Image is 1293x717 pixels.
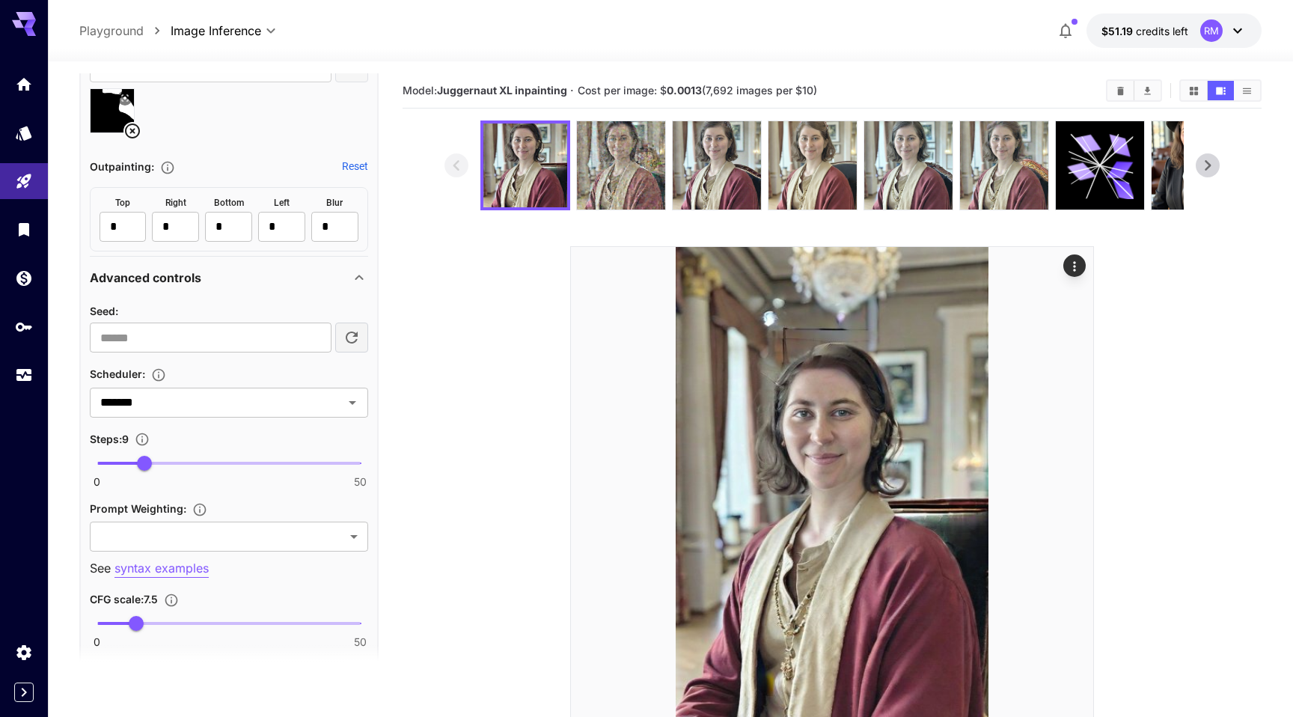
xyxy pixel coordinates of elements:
[165,197,186,209] label: right
[354,475,367,489] span: 50
[15,172,33,191] div: Playground
[90,593,158,605] span: CFG scale : 7.5
[186,502,213,517] button: It allows you to adjust how strongly different parts of your prompt influence the generated image.
[90,260,368,296] div: Advanced controls
[1208,81,1234,100] button: Show images in video view
[960,121,1048,210] img: Z
[274,197,290,209] label: left
[342,392,363,413] button: Open
[15,220,33,239] div: Library
[90,305,118,317] span: Seed :
[1063,254,1086,277] div: Actions
[90,502,186,515] span: Prompt Weighting :
[154,160,181,175] button: Extends the image boundaries in specified directions.
[1234,81,1260,100] button: Show images in list view
[15,269,33,287] div: Wallet
[171,22,261,40] span: Image Inference
[326,197,343,209] label: Blur
[90,367,145,380] span: Scheduler :
[1152,121,1240,210] img: Z
[90,296,368,708] div: Advanced controls
[14,683,34,702] button: Expand sidebar
[145,367,172,382] button: Select the method used to control the image generation process. Different schedulers influence ho...
[15,75,33,94] div: Home
[115,197,130,209] label: top
[1179,79,1262,102] div: Show images in grid viewShow images in video viewShow images in list view
[768,121,857,210] img: 2Q==
[15,317,33,336] div: API Keys
[354,635,367,650] span: 50
[667,84,702,97] b: 0.0013
[673,121,761,210] img: 2Q==
[15,366,33,385] div: Usage
[403,84,567,97] span: Model:
[114,559,209,578] button: syntax examples
[90,499,368,552] div: Prompt Weighting is not compatible with FLUX models.
[864,121,953,210] img: Z
[214,197,244,209] label: bottom
[1107,81,1134,100] button: Clear Images
[437,84,567,97] b: Juggernaut XL inpainting
[1101,25,1136,37] span: $51.19
[483,123,567,207] img: Z
[578,84,817,97] span: Cost per image: $ (7,692 images per $10)
[570,82,574,100] p: ·
[90,269,201,287] p: Advanced controls
[1181,81,1207,100] button: Show images in grid view
[90,160,154,173] span: Outpainting :
[79,22,171,40] nav: breadcrumb
[1086,13,1262,48] button: $51.18839RM
[15,123,33,142] div: Models
[94,475,100,489] span: 0
[1136,25,1188,37] span: credits left
[79,22,144,40] a: Playground
[577,121,665,210] img: 9k=
[1101,23,1188,39] div: $51.18839
[129,432,156,447] button: Set the number of denoising steps used to refine the image. More steps typically lead to higher q...
[90,559,368,578] p: See
[1134,81,1161,100] button: Download All
[342,159,368,174] button: Reset
[1106,79,1162,102] div: Clear ImagesDownload All
[94,635,100,650] span: 0
[1200,19,1223,42] div: RM
[15,643,33,662] div: Settings
[158,593,185,608] button: Adjusts how closely the generated image aligns with the input prompt. A higher value enforces str...
[90,433,129,445] span: Steps : 9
